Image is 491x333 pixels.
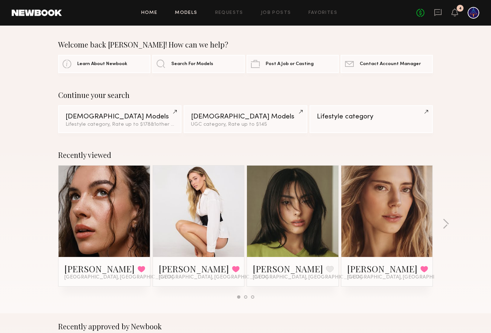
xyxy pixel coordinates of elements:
a: Learn About Newbook [58,55,150,73]
a: Search For Models [152,55,244,73]
div: 4 [459,7,462,11]
a: Favorites [308,11,337,15]
a: [PERSON_NAME] [347,263,417,275]
span: Learn About Newbook [77,62,127,67]
div: Lifestyle category, Rate up to $178 [65,122,174,127]
a: [PERSON_NAME] [253,263,323,275]
span: Contact Account Manager [360,62,421,67]
a: [PERSON_NAME] [159,263,229,275]
span: & 1 other filter [151,122,182,127]
div: [DEMOGRAPHIC_DATA] Models [65,113,174,120]
a: Lifestyle category [310,105,433,133]
a: [PERSON_NAME] [64,263,135,275]
a: Models [175,11,197,15]
span: [GEOGRAPHIC_DATA], [GEOGRAPHIC_DATA] [253,275,362,280]
div: Continue your search [58,91,433,99]
a: [DEMOGRAPHIC_DATA] ModelsUGC category, Rate up to $145 [184,105,307,133]
span: [GEOGRAPHIC_DATA], [GEOGRAPHIC_DATA] [159,275,268,280]
div: [DEMOGRAPHIC_DATA] Models [191,113,300,120]
a: Home [141,11,158,15]
a: [DEMOGRAPHIC_DATA] ModelsLifestyle category, Rate up to $178&1other filter [58,105,181,133]
div: Lifestyle category [317,113,426,120]
a: Post A Job or Casting [247,55,339,73]
span: [GEOGRAPHIC_DATA], [GEOGRAPHIC_DATA] [64,275,173,280]
div: Welcome back [PERSON_NAME]! How can we help? [58,40,433,49]
div: Recently viewed [58,151,433,159]
span: Search For Models [171,62,213,67]
div: UGC category, Rate up to $145 [191,122,300,127]
span: Post A Job or Casting [266,62,314,67]
a: Requests [215,11,243,15]
span: [GEOGRAPHIC_DATA], [GEOGRAPHIC_DATA] [347,275,456,280]
a: Contact Account Manager [341,55,433,73]
div: Recently approved by Newbook [58,322,433,331]
a: Job Posts [261,11,291,15]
